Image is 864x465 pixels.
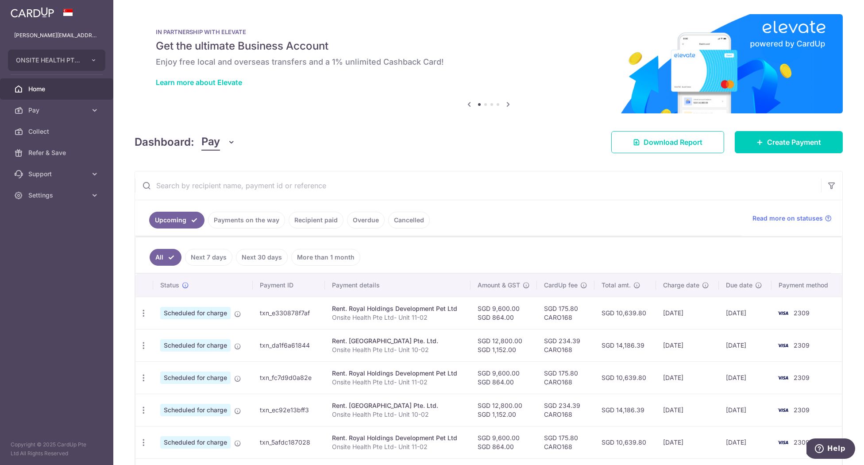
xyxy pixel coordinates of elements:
a: Overdue [347,212,385,229]
td: SGD 175.80 CARO168 [537,426,594,458]
a: Payments on the way [208,212,285,229]
a: Download Report [611,131,724,153]
span: Collect [28,127,87,136]
td: [DATE] [719,426,771,458]
td: SGD 12,800.00 SGD 1,152.00 [471,394,537,426]
span: Refer & Save [28,148,87,157]
iframe: Opens a widget where you can find more information [806,438,855,461]
a: Upcoming [149,212,204,229]
span: Scheduled for charge [160,372,231,384]
a: Create Payment [735,131,843,153]
span: Scheduled for charge [160,404,231,416]
td: SGD 9,600.00 SGD 864.00 [471,297,537,329]
span: Settings [28,191,87,200]
td: SGD 12,800.00 SGD 1,152.00 [471,329,537,361]
div: Rent. [GEOGRAPHIC_DATA] Pte. Ltd. [332,401,463,410]
td: SGD 9,600.00 SGD 864.00 [471,426,537,458]
a: More than 1 month [291,249,360,266]
img: Bank Card [774,405,792,415]
p: Onsite Health Pte Ltd- Unit 11-02 [332,442,463,451]
span: Create Payment [767,137,821,147]
p: [PERSON_NAME][EMAIL_ADDRESS][PERSON_NAME][DOMAIN_NAME] [14,31,99,40]
a: Next 30 days [236,249,288,266]
span: Support [28,170,87,178]
td: [DATE] [656,297,719,329]
div: Rent. Royal Holdings Development Pet Ltd [332,434,463,442]
td: [DATE] [656,329,719,361]
p: IN PARTNERSHIP WITH ELEVATE [156,28,822,35]
td: SGD 14,186.39 [594,394,656,426]
td: txn_da1f6a61844 [253,329,325,361]
button: ONSITE HEALTH PTE. LTD. [8,50,105,71]
span: Due date [726,281,752,290]
span: 2309 [794,341,810,349]
td: [DATE] [719,329,771,361]
td: [DATE] [719,361,771,394]
span: Charge date [663,281,699,290]
td: txn_e330878f7af [253,297,325,329]
td: SGD 14,186.39 [594,329,656,361]
td: txn_5afdc187028 [253,426,325,458]
th: Payment ID [253,274,325,297]
img: Renovation banner [135,14,843,113]
span: Scheduled for charge [160,339,231,352]
td: [DATE] [656,394,719,426]
span: Pay [201,134,220,151]
span: CardUp fee [544,281,578,290]
td: [DATE] [656,426,719,458]
h6: Enjoy free local and overseas transfers and a 1% unlimited Cashback Card! [156,57,822,67]
span: Download Report [644,137,702,147]
span: Pay [28,106,87,115]
h5: Get the ultimate Business Account [156,39,822,53]
td: [DATE] [656,361,719,394]
td: txn_ec92e13bff3 [253,394,325,426]
span: ONSITE HEALTH PTE. LTD. [16,56,81,65]
td: SGD 175.80 CARO168 [537,297,594,329]
button: Pay [201,134,235,151]
a: Next 7 days [185,249,232,266]
span: Status [160,281,179,290]
a: Cancelled [388,212,430,229]
input: Search by recipient name, payment id or reference [135,171,821,200]
img: Bank Card [774,340,792,351]
span: 2309 [794,438,810,446]
td: txn_fc7d9d0a82e [253,361,325,394]
p: Onsite Health Pte Ltd- Unit 10-02 [332,345,463,354]
p: Onsite Health Pte Ltd- Unit 11-02 [332,313,463,322]
a: All [150,249,181,266]
td: SGD 234.39 CARO168 [537,329,594,361]
td: SGD 175.80 CARO168 [537,361,594,394]
a: Learn more about Elevate [156,78,242,87]
a: Read more on statuses [752,214,832,223]
th: Payment details [325,274,471,297]
div: Rent. Royal Holdings Development Pet Ltd [332,304,463,313]
td: SGD 10,639.80 [594,426,656,458]
h4: Dashboard: [135,134,194,150]
td: SGD 10,639.80 [594,297,656,329]
td: SGD 10,639.80 [594,361,656,394]
span: Read more on statuses [752,214,823,223]
img: Bank Card [774,372,792,383]
span: Amount & GST [478,281,520,290]
span: Total amt. [602,281,631,290]
td: [DATE] [719,394,771,426]
div: Rent. [GEOGRAPHIC_DATA] Pte. Ltd. [332,337,463,345]
span: Scheduled for charge [160,307,231,319]
span: 2309 [794,406,810,414]
td: SGD 234.39 CARO168 [537,394,594,426]
td: [DATE] [719,297,771,329]
th: Payment method [771,274,842,297]
a: Recipient paid [289,212,343,229]
span: Home [28,85,87,93]
span: 2309 [794,374,810,381]
img: CardUp [11,7,54,18]
img: Bank Card [774,437,792,448]
span: Scheduled for charge [160,436,231,449]
p: Onsite Health Pte Ltd- Unit 10-02 [332,410,463,419]
div: Rent. Royal Holdings Development Pet Ltd [332,369,463,378]
p: Onsite Health Pte Ltd- Unit 11-02 [332,378,463,387]
img: Bank Card [774,308,792,318]
td: SGD 9,600.00 SGD 864.00 [471,361,537,394]
span: 2309 [794,309,810,317]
